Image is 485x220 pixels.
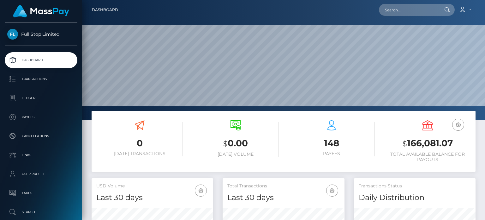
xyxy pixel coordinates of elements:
[5,31,77,37] span: Full Stop Limited
[7,55,75,65] p: Dashboard
[5,71,77,87] a: Transactions
[227,183,339,189] h5: Total Transactions
[7,188,75,198] p: Taxes
[7,150,75,160] p: Links
[288,137,375,149] h3: 148
[5,109,77,125] a: Payees
[7,131,75,141] p: Cancellations
[7,74,75,84] p: Transactions
[96,137,183,149] h3: 0
[223,139,228,148] small: $
[192,137,279,150] h3: 0.00
[192,152,279,157] h6: [DATE] Volume
[13,5,69,17] img: MassPay Logo
[96,183,208,189] h5: USD Volume
[227,192,339,203] h4: Last 30 days
[7,169,75,179] p: User Profile
[5,147,77,163] a: Links
[7,29,18,40] img: Full Stop Limited
[5,90,77,106] a: Ledger
[359,183,471,189] h5: Transactions Status
[96,192,208,203] h4: Last 30 days
[5,185,77,201] a: Taxes
[5,52,77,68] a: Dashboard
[384,152,471,162] h6: Total Available Balance for Payouts
[5,166,77,182] a: User Profile
[403,139,407,148] small: $
[5,204,77,220] a: Search
[7,93,75,103] p: Ledger
[288,151,375,156] h6: Payees
[96,151,183,156] h6: [DATE] Transactions
[379,4,438,16] input: Search...
[7,112,75,122] p: Payees
[7,207,75,217] p: Search
[92,3,118,16] a: Dashboard
[359,192,471,203] h4: Daily Distribution
[5,128,77,144] a: Cancellations
[384,137,471,150] h3: 166,081.07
